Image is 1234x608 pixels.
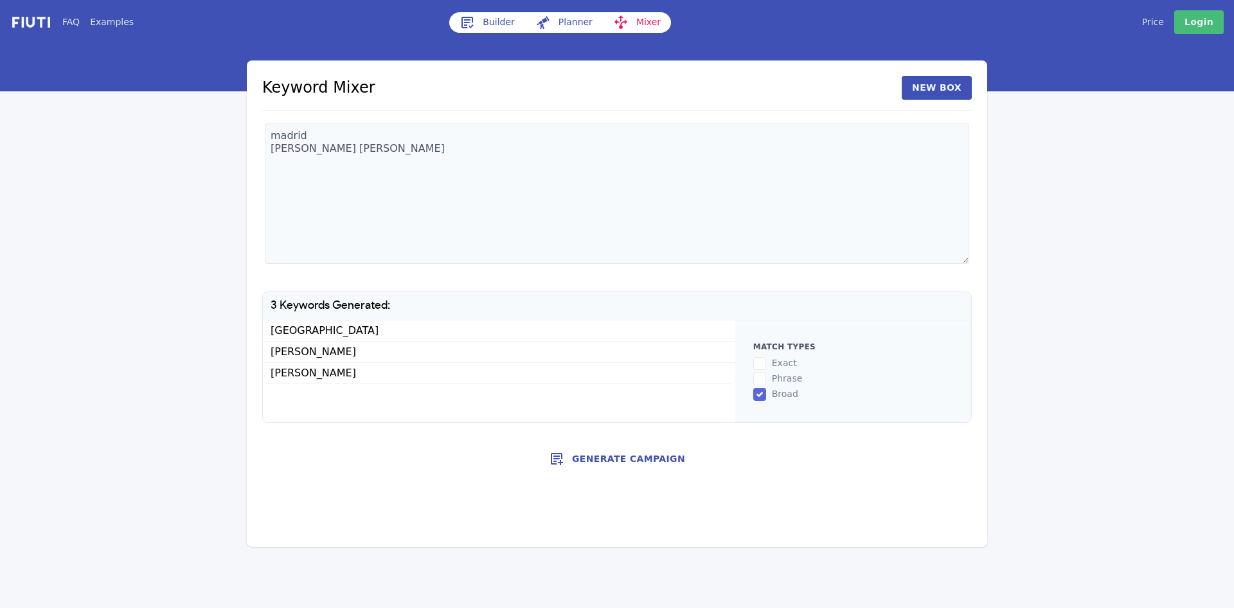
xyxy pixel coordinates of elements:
input: phrase [753,373,766,385]
div: v 4.0.25 [36,21,63,31]
a: Login [1174,10,1224,34]
span: exact [772,358,797,368]
a: Price [1142,15,1164,29]
img: f731f27.png [10,15,52,30]
h2: Match types [753,341,953,353]
li: [PERSON_NAME] [263,342,735,363]
a: Planner [525,12,603,33]
img: tab_domain_overview_orange.svg [53,75,64,85]
img: website_grey.svg [21,33,31,44]
a: Examples [90,15,134,29]
button: Generate Campaign [247,446,987,472]
button: New Box [902,76,972,100]
img: logo_orange.svg [21,21,31,31]
li: [GEOGRAPHIC_DATA] [263,320,735,342]
div: Dominio [67,76,98,84]
span: broad [772,389,798,399]
a: FAQ [62,15,80,29]
img: tab_keywords_by_traffic_grey.svg [137,75,147,85]
li: [PERSON_NAME] [263,363,735,384]
input: exact [753,357,766,370]
a: Builder [449,12,525,33]
span: phrase [772,373,803,383]
div: Palabras clave [151,76,204,84]
a: Mixer [603,12,671,33]
h1: Keyword Mixer [262,76,375,99]
input: broad [753,388,766,401]
h1: 3 Keywords Generated: [263,292,971,320]
div: Dominio: [DOMAIN_NAME] [33,33,144,44]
